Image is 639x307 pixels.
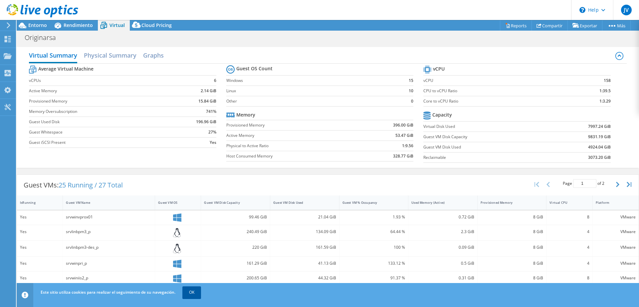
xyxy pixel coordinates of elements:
[395,132,413,139] b: 53.47 GiB
[236,112,255,118] b: Memory
[402,143,413,149] b: 1:9.56
[66,200,144,205] div: Guest VM Name
[549,213,589,221] div: 8
[20,274,60,282] div: Yes
[604,77,611,84] b: 158
[342,213,405,221] div: 1.93 %
[393,153,413,159] b: 328.77 GiB
[38,66,94,72] b: Average Virtual Machine
[411,98,413,105] b: 0
[411,213,474,221] div: 0.72 GiB
[596,244,636,251] div: VMware
[20,213,60,221] div: Yes
[201,88,216,94] b: 2.14 GiB
[481,260,543,267] div: 8 GiB
[196,119,216,125] b: 196.96 GiB
[602,20,631,31] a: Más
[567,20,602,31] a: Exportar
[423,154,550,161] label: Reclaimable
[596,228,636,235] div: VMware
[204,260,267,267] div: 161.29 GiB
[29,49,77,63] h2: Virtual Summary
[588,144,611,151] b: 4924.04 GiB
[143,49,164,62] h2: Graphs
[273,213,336,221] div: 21.04 GiB
[66,244,152,251] div: srvlinbpm3-des_p
[596,274,636,282] div: VMware
[342,274,405,282] div: 91.37 %
[198,98,216,105] b: 15.84 GiB
[423,134,550,140] label: Guest VM Disk Capacity
[59,180,123,189] span: 25 Running / 27 Total
[423,88,568,94] label: CPU to vCPU Ratio
[66,260,152,267] div: srvwinpri_p
[411,274,474,282] div: 0.31 GiB
[411,228,474,235] div: 2.3 GiB
[273,274,336,282] div: 44.32 GiB
[423,123,550,130] label: Virtual Disk Used
[481,200,535,205] div: Provisioned Memory
[588,123,611,130] b: 7997.24 GiB
[549,228,589,235] div: 4
[29,129,171,136] label: Guest Whitespace
[549,260,589,267] div: 4
[599,88,611,94] b: 1:39.5
[588,154,611,161] b: 3073.20 GiB
[29,98,171,105] label: Provisioned Memory
[342,260,405,267] div: 133.12 %
[423,98,568,105] label: Core to vCPU Ratio
[226,98,396,105] label: Other
[411,260,474,267] div: 0.5 GiB
[20,228,60,235] div: Yes
[66,274,152,282] div: srvwiniis2_p
[342,228,405,235] div: 64.44 %
[573,179,596,188] input: jump to page
[210,139,216,146] b: Yes
[41,289,175,295] span: Este sitio utiliza cookies para realizar el seguimiento de su navegación.
[236,65,273,72] b: Guest OS Count
[204,244,267,251] div: 220 GiB
[432,112,452,118] b: Capacity
[20,200,52,205] div: IsRunning
[204,274,267,282] div: 200.65 GiB
[29,88,171,94] label: Active Memory
[481,244,543,251] div: 8 GiB
[214,77,216,84] b: 6
[563,179,604,188] span: Page of
[109,22,125,28] span: Virtual
[596,260,636,267] div: VMware
[204,200,259,205] div: Guest VM Disk Capacity
[84,49,136,62] h2: Physical Summary
[433,66,445,72] b: vCPU
[20,260,60,267] div: Yes
[66,213,152,221] div: srvwinvprox01
[481,228,543,235] div: 8 GiB
[409,77,413,84] b: 15
[342,200,397,205] div: Guest VM % Occupancy
[141,22,172,28] span: Cloud Pricing
[273,200,328,205] div: Guest VM Disk Used
[621,5,632,15] span: JV
[29,139,171,146] label: Guest iSCSI Present
[596,200,628,205] div: Platform
[602,180,604,186] span: 2
[204,213,267,221] div: 99.46 GiB
[532,20,568,31] a: Compartir
[411,244,474,251] div: 0.09 GiB
[226,77,396,84] label: Windows
[226,132,359,139] label: Active Memory
[204,228,267,235] div: 240.49 GiB
[64,22,93,28] span: Rendimiento
[226,153,359,159] label: Host Consumed Memory
[588,134,611,140] b: 9831.19 GiB
[481,274,543,282] div: 8 GiB
[411,200,466,205] div: Used Memory (Active)
[28,22,47,28] span: Entorno
[393,122,413,129] b: 396.00 GiB
[409,88,413,94] b: 10
[206,108,216,115] b: 741%
[599,98,611,105] b: 1:3.29
[226,122,359,129] label: Provisioned Memory
[579,7,585,13] svg: \n
[158,200,190,205] div: Guest VM OS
